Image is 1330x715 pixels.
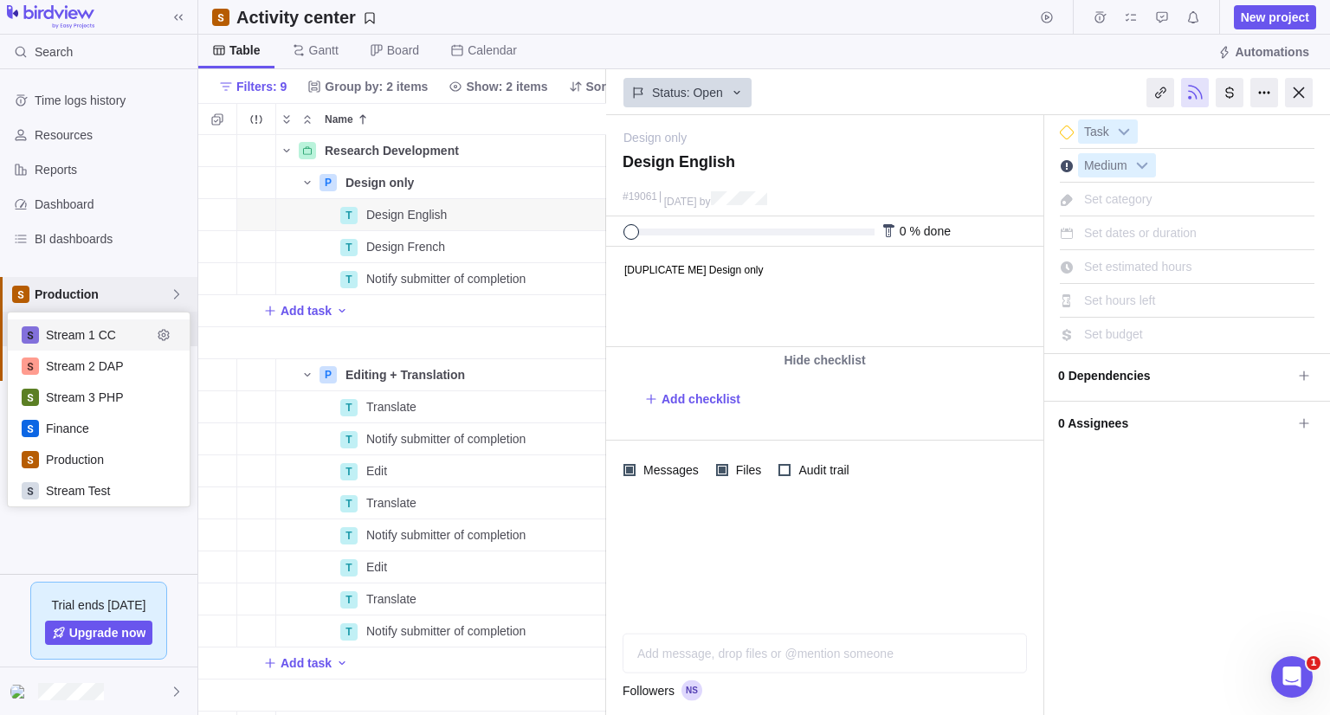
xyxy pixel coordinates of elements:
span: Stream Test [46,482,176,499]
iframe: Intercom live chat [1271,656,1313,698]
div: grid [8,312,190,506]
span: 1 [1307,656,1320,670]
span: Stream 2 DAP [46,357,176,375]
span: Stream 3 PHP [46,389,176,406]
span: Finance [46,420,176,437]
span: Production [46,451,176,468]
span: Edit space settings [152,323,176,347]
span: Production [35,286,170,303]
span: Stream 1 CC [46,326,152,344]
